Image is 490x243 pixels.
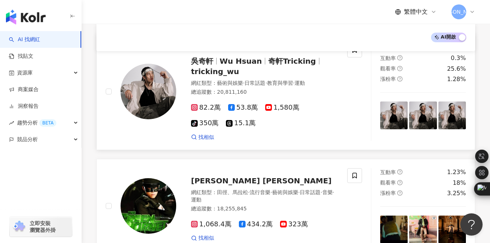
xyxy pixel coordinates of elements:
span: 田徑、馬拉松 [217,189,248,195]
span: 藝術與娛樂 [217,80,243,86]
a: 找相似 [191,234,214,242]
span: 漲粉率 [380,76,396,82]
span: · [270,189,272,195]
span: question-circle [397,76,402,81]
span: Wu Hsuan [220,57,262,66]
div: BETA [39,119,56,127]
span: · [293,80,295,86]
img: chrome extension [12,221,26,233]
div: 網紅類型 ： [191,80,338,87]
img: KOL Avatar [121,64,176,119]
div: 1.28% [447,75,466,83]
div: 0.3% [451,54,466,62]
img: post-image [438,216,466,243]
span: [PERSON_NAME] [437,8,480,16]
span: 15.1萬 [226,119,256,127]
span: 運動 [191,197,201,203]
span: 觀看率 [380,180,396,186]
span: 音樂 [322,189,333,195]
span: · [320,189,322,195]
a: 找貼文 [9,53,33,60]
span: 流行音樂 [250,189,270,195]
div: 網紅類型 ： [191,189,338,203]
span: · [298,189,300,195]
span: · [333,189,334,195]
img: post-image [409,101,437,129]
span: question-circle [397,66,402,71]
div: 3.25% [447,189,466,197]
span: 找相似 [198,234,214,242]
span: 日常話題 [300,189,320,195]
span: 藝術與娛樂 [272,189,298,195]
img: logo [6,10,46,24]
iframe: Help Scout Beacon - Open [460,213,483,236]
span: · [243,80,244,86]
div: 總追蹤數 ： 20,811,160 [191,89,338,96]
span: 資源庫 [17,64,33,81]
span: 觀看率 [380,66,396,71]
span: 教育與學習 [267,80,293,86]
span: [PERSON_NAME] [PERSON_NAME] [191,176,332,185]
span: 1,068.4萬 [191,220,231,228]
span: rise [9,120,14,126]
a: 找相似 [191,134,214,141]
span: 53.8萬 [228,104,258,111]
span: 繁體中文 [404,8,428,16]
img: post-image [438,101,466,129]
span: 434.2萬 [239,220,273,228]
div: 18% [453,179,466,187]
a: chrome extension立即安裝 瀏覽器外掛 [10,217,72,237]
span: · [248,189,250,195]
span: 奇軒Tricking [268,57,316,66]
div: 25.6% [447,65,466,73]
img: post-image [380,216,408,243]
span: 立即安裝 瀏覽器外掛 [30,220,56,233]
span: 350萬 [191,119,218,127]
span: 323萬 [280,220,308,228]
span: 競品分析 [17,131,38,148]
img: post-image [380,101,408,129]
span: 互動率 [380,169,396,175]
a: KOL Avatar吳奇軒Wu Hsuan奇軒Trickingtricking_wu網紅類型：藝術與娛樂·日常話題·教育與學習·運動總追蹤數：20,811,16082.2萬53.8萬1,580萬... [96,33,475,150]
span: question-circle [397,180,402,185]
a: 商案媒合 [9,86,39,93]
span: 漲粉率 [380,190,396,196]
span: 82.2萬 [191,104,221,111]
img: KOL Avatar [121,178,176,234]
span: 日常話題 [244,80,265,86]
span: 吳奇軒 [191,57,213,66]
span: · [265,80,267,86]
a: 洞察報告 [9,103,39,110]
span: question-circle [397,169,402,174]
a: searchAI 找網紅 [9,36,40,43]
span: 找相似 [198,134,214,141]
span: 趨勢分析 [17,114,56,131]
div: 1.23% [447,168,466,176]
span: question-circle [397,190,402,196]
span: question-circle [397,55,402,60]
span: 互動率 [380,55,396,61]
span: tricking_wu [191,67,239,76]
div: 總追蹤數 ： 18,255,845 [191,205,338,213]
span: 運動 [295,80,305,86]
span: 1,580萬 [265,104,299,111]
img: post-image [409,216,437,243]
